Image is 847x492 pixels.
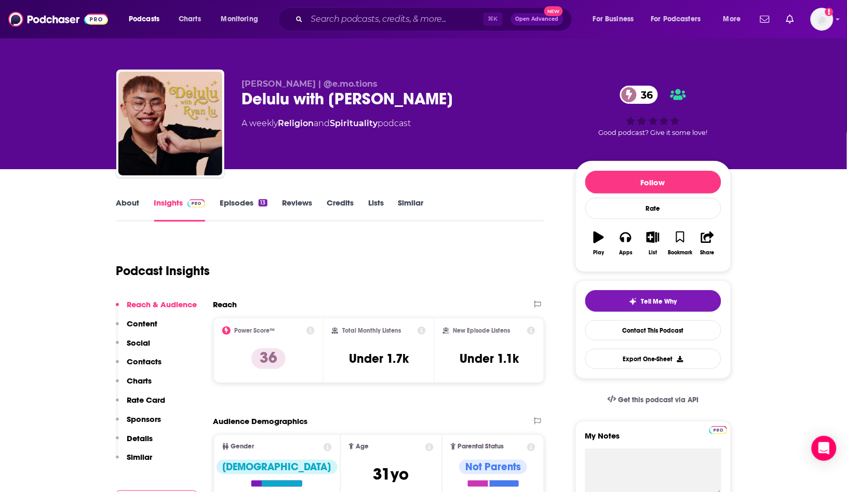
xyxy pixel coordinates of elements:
[8,9,108,29] img: Podchaser - Follow, Share and Rate Podcasts
[373,464,409,484] span: 31 yo
[585,198,721,219] div: Rate
[187,199,206,208] img: Podchaser Pro
[116,319,158,338] button: Content
[116,395,166,414] button: Rate Card
[756,10,774,28] a: Show notifications dropdown
[825,8,833,16] svg: Add a profile image
[649,250,657,256] div: List
[127,357,162,366] p: Contacts
[701,250,715,256] div: Share
[716,11,754,28] button: open menu
[516,17,559,22] span: Open Advanced
[242,79,378,89] span: [PERSON_NAME] | @e.mo.tions
[288,7,582,31] div: Search podcasts, credits, & more...
[231,443,254,450] span: Gender
[278,118,314,128] a: Religion
[585,431,721,449] label: My Notes
[812,436,837,461] div: Open Intercom Messenger
[127,319,158,329] p: Content
[356,443,369,450] span: Age
[585,225,612,262] button: Play
[651,12,701,26] span: For Podcasters
[127,433,153,443] p: Details
[116,376,152,395] button: Charts
[217,460,338,474] div: [DEMOGRAPHIC_DATA]
[612,225,639,262] button: Apps
[251,348,286,369] p: 36
[127,338,151,348] p: Social
[782,10,798,28] a: Show notifications dropdown
[122,11,173,28] button: open menu
[154,198,206,222] a: InsightsPodchaser Pro
[127,376,152,386] p: Charts
[585,290,721,312] button: tell me why sparkleTell Me Why
[127,452,153,462] p: Similar
[116,299,197,319] button: Reach & Audience
[116,357,162,376] button: Contacts
[668,250,692,256] div: Bookmark
[349,351,409,366] h3: Under 1.7k
[811,8,833,31] button: Show profile menu
[307,11,483,28] input: Search podcasts, credits, & more...
[667,225,694,262] button: Bookmark
[458,443,504,450] span: Parental Status
[235,327,275,334] h2: Power Score™
[221,12,258,26] span: Monitoring
[586,11,647,28] button: open menu
[116,338,151,357] button: Social
[116,452,153,471] button: Similar
[511,13,563,25] button: Open AdvancedNew
[172,11,207,28] a: Charts
[179,12,201,26] span: Charts
[599,129,708,136] span: Good podcast? Give it some love!
[342,327,401,334] h2: Total Monthly Listens
[330,118,378,128] a: Spirituality
[483,12,503,26] span: ⌘ K
[282,198,312,222] a: Reviews
[619,250,633,256] div: Apps
[709,425,728,434] a: Pro website
[314,118,330,128] span: and
[327,198,354,222] a: Credits
[593,250,604,256] div: Play
[213,299,237,309] h2: Reach
[127,395,166,405] p: Rate Card
[644,11,716,28] button: open menu
[620,86,658,104] a: 36
[709,426,728,434] img: Podchaser Pro
[599,387,707,413] a: Get this podcast via API
[629,297,637,306] img: tell me why sparkle
[127,299,197,309] p: Reach & Audience
[213,416,308,426] h2: Audience Demographics
[220,198,267,222] a: Episodes13
[593,12,634,26] span: For Business
[453,327,510,334] h2: New Episode Listens
[116,414,162,433] button: Sponsors
[398,198,424,222] a: Similar
[127,414,162,424] p: Sponsors
[694,225,721,262] button: Share
[585,320,721,340] a: Contact This Podcast
[118,72,222,175] img: Delulu with Ryan Lu
[641,297,677,306] span: Tell Me Why
[116,433,153,453] button: Details
[259,199,267,207] div: 13
[368,198,384,222] a: Lists
[242,117,411,130] div: A weekly podcast
[618,395,698,404] span: Get this podcast via API
[585,349,721,369] button: Export One-Sheet
[585,171,721,194] button: Follow
[630,86,658,104] span: 36
[811,8,833,31] span: Logged in as alignPR
[544,6,563,16] span: New
[129,12,159,26] span: Podcasts
[459,460,527,474] div: Not Parents
[116,198,140,222] a: About
[460,351,519,366] h3: Under 1.1k
[575,79,731,143] div: 36Good podcast? Give it some love!
[639,225,666,262] button: List
[214,11,272,28] button: open menu
[116,263,210,279] h1: Podcast Insights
